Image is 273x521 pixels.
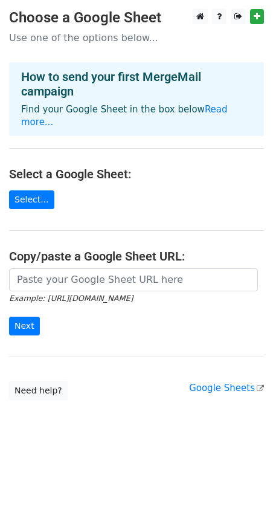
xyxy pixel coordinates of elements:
h4: Copy/paste a Google Sheet URL: [9,249,264,264]
p: Use one of the options below... [9,31,264,44]
input: Next [9,317,40,335]
a: Need help? [9,381,68,400]
small: Example: [URL][DOMAIN_NAME] [9,294,133,303]
input: Paste your Google Sheet URL here [9,268,258,291]
a: Google Sheets [189,383,264,393]
h3: Choose a Google Sheet [9,9,264,27]
p: Find your Google Sheet in the box below [21,103,252,129]
h4: Select a Google Sheet: [9,167,264,181]
a: Read more... [21,104,228,128]
h4: How to send your first MergeMail campaign [21,70,252,99]
a: Select... [9,190,54,209]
